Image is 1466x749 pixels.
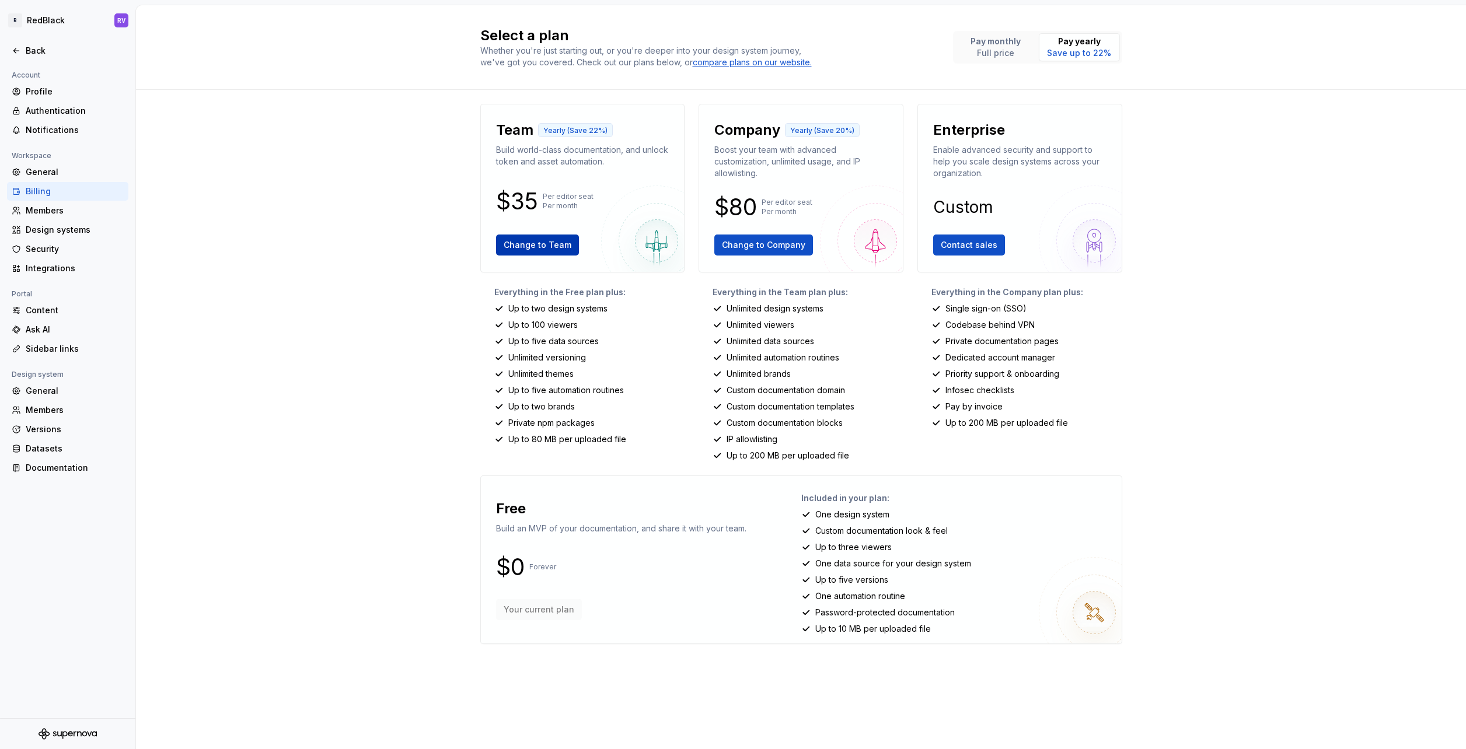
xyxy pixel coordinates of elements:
[7,339,128,358] a: Sidebar links
[727,368,791,380] p: Unlimited brands
[7,182,128,201] a: Billing
[1039,33,1120,61] button: Pay yearlySave up to 22%
[496,144,669,167] p: Build world-class documentation, and unlock token and asset automation.
[543,126,608,135] p: Yearly (Save 22%)
[722,239,805,251] span: Change to Company
[480,26,939,45] h2: Select a plan
[543,192,594,211] p: Per editor seat Per month
[815,623,931,635] p: Up to 10 MB per uploaded file
[727,319,794,331] p: Unlimited viewers
[941,239,997,251] span: Contact sales
[945,319,1035,331] p: Codebase behind VPN
[508,433,626,445] p: Up to 80 MB per uploaded file
[26,185,124,197] div: Billing
[7,420,128,439] a: Versions
[26,304,124,316] div: Content
[727,335,814,347] p: Unlimited data sources
[26,124,124,136] div: Notifications
[26,45,124,57] div: Back
[1047,36,1111,47] p: Pay yearly
[790,126,854,135] p: Yearly (Save 20%)
[971,36,1021,47] p: Pay monthly
[7,68,45,82] div: Account
[480,45,819,68] div: Whether you're just starting out, or you're deeper into your design system journey, we've got you...
[508,417,595,429] p: Private npm packages
[7,459,128,477] a: Documentation
[504,239,571,251] span: Change to Team
[26,105,124,117] div: Authentication
[7,121,128,139] a: Notifications
[117,16,125,25] div: RV
[496,194,538,208] p: $35
[815,574,888,586] p: Up to five versions
[7,367,68,381] div: Design system
[496,523,746,534] p: Build an MVP of your documentation, and share it with your team.
[727,417,843,429] p: Custom documentation blocks
[727,303,823,314] p: Unlimited design systems
[931,286,1122,298] p: Everything in the Company plan plus:
[727,433,777,445] p: IP allowlisting
[26,385,124,397] div: General
[26,462,124,474] div: Documentation
[26,443,124,454] div: Datasets
[494,286,685,298] p: Everything in the Free plan plus:
[27,15,65,26] div: RedBlack
[971,47,1021,59] p: Full price
[26,205,124,216] div: Members
[7,149,56,163] div: Workspace
[933,121,1005,139] p: Enterprise
[7,301,128,320] a: Content
[7,240,128,258] a: Security
[945,417,1068,429] p: Up to 200 MB per uploaded file
[815,525,948,537] p: Custom documentation look & feel
[508,401,575,412] p: Up to two brands
[693,57,812,68] a: compare plans on our website.
[7,401,128,419] a: Members
[714,200,757,214] p: $80
[815,541,892,553] p: Up to three viewers
[714,235,813,256] button: Change to Company
[2,8,133,33] button: RRedBlackRV
[496,499,526,518] p: Free
[815,607,955,618] p: Password-protected documentation
[26,423,124,435] div: Versions
[496,235,579,256] button: Change to Team
[7,41,128,60] a: Back
[7,259,128,278] a: Integrations
[26,243,124,255] div: Security
[508,319,578,331] p: Up to 100 viewers
[945,368,1059,380] p: Priority support & onboarding
[26,343,124,355] div: Sidebar links
[7,82,128,101] a: Profile
[508,384,624,396] p: Up to five automation routines
[945,335,1059,347] p: Private documentation pages
[508,303,608,314] p: Up to two design systems
[496,121,533,139] p: Team
[815,558,971,569] p: One data source for your design system
[727,401,854,412] p: Custom documentation templates
[714,144,888,179] p: Boost your team with advanced customization, unlimited usage, and IP allowlisting.
[727,384,845,396] p: Custom documentation domain
[762,198,812,216] p: Per editor seat Per month
[7,439,128,458] a: Datasets
[26,166,124,178] div: General
[39,728,97,740] svg: Supernova Logo
[26,404,124,416] div: Members
[508,368,574,380] p: Unlimited themes
[714,121,780,139] p: Company
[7,287,37,301] div: Portal
[26,86,124,97] div: Profile
[713,286,903,298] p: Everything in the Team plan plus:
[529,562,556,572] p: Forever
[933,235,1005,256] button: Contact sales
[945,401,1003,412] p: Pay by invoice
[727,450,849,461] p: Up to 200 MB per uploaded file
[7,381,128,400] a: General
[945,352,1055,363] p: Dedicated account manager
[945,384,1014,396] p: Infosec checklists
[815,590,905,602] p: One automation routine
[508,352,586,363] p: Unlimited versioning
[945,303,1027,314] p: Single sign-on (SSO)
[26,262,124,274] div: Integrations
